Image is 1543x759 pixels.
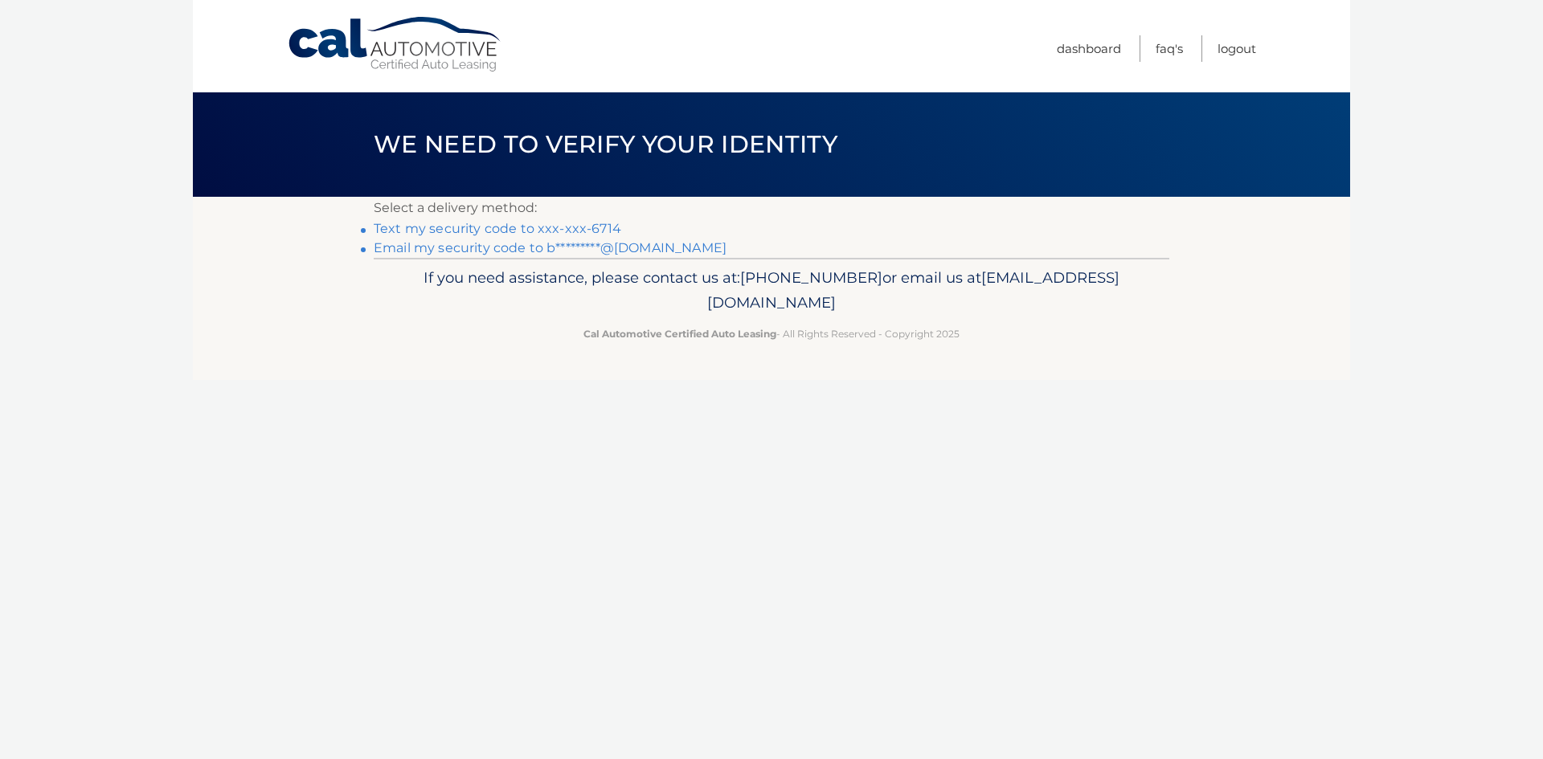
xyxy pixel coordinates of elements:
[287,16,504,73] a: Cal Automotive
[583,328,776,340] strong: Cal Automotive Certified Auto Leasing
[1218,35,1256,62] a: Logout
[374,197,1169,219] p: Select a delivery method:
[384,325,1159,342] p: - All Rights Reserved - Copyright 2025
[1057,35,1121,62] a: Dashboard
[374,240,726,255] a: Email my security code to b*********@[DOMAIN_NAME]
[374,129,837,159] span: We need to verify your identity
[384,265,1159,316] p: If you need assistance, please contact us at: or email us at
[1156,35,1183,62] a: FAQ's
[374,221,621,236] a: Text my security code to xxx-xxx-6714
[740,268,882,287] span: [PHONE_NUMBER]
